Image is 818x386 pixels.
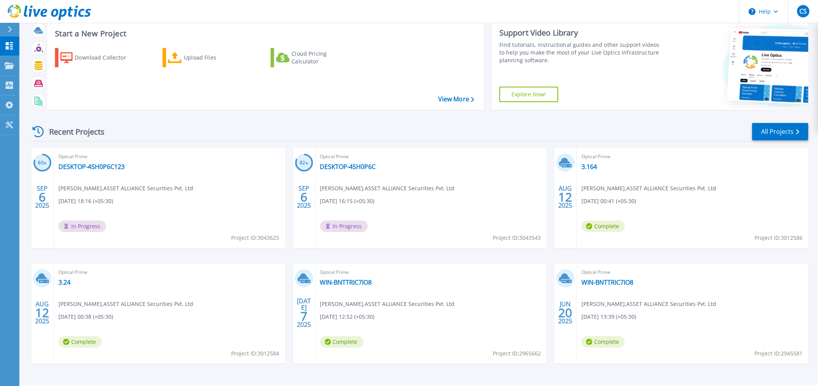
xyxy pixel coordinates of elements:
span: Optical Prime [320,268,542,277]
h3: Start a New Project [55,29,474,38]
span: In Progress [58,220,106,232]
span: 6 [39,194,46,200]
span: [DATE] 12:52 (+05:30) [320,313,375,321]
a: 3.164 [581,163,597,171]
span: % [305,161,308,165]
a: Upload Files [163,48,249,67]
span: Complete [581,220,625,232]
div: SEP 2025 [297,183,311,211]
a: Download Collector [55,48,141,67]
div: Download Collector [75,50,137,65]
div: Recent Projects [30,122,115,141]
div: Find tutorials, instructional guides and other support videos to help you make the most of your L... [499,41,662,64]
span: 6 [300,194,307,200]
div: Upload Files [184,50,246,65]
span: Optical Prime [581,268,804,277]
h3: 82 [295,159,313,167]
span: Project ID: 3043543 [493,234,541,242]
a: DESKTOP-4SH0P6C [320,163,376,171]
span: [DATE] 00:41 (+05:30) [581,197,636,205]
div: AUG 2025 [558,183,573,211]
div: JUN 2025 [558,299,573,327]
div: Support Video Library [499,28,662,38]
span: [PERSON_NAME] , ASSET ALLIANCE Securities Pvt. Ltd [320,300,455,308]
span: 12 [559,194,573,200]
span: % [44,161,46,165]
span: [PERSON_NAME] , ASSET ALLIANCE Securities Pvt. Ltd [58,300,193,308]
span: Complete [581,336,625,348]
a: DESKTOP-4SH0P6C123 [58,163,125,171]
a: Explore Now! [499,87,558,102]
span: Project ID: 3012586 [755,234,803,242]
span: Project ID: 2965662 [493,349,541,358]
div: SEP 2025 [35,183,50,211]
a: WIN-BNTTRIC7IO8 [320,278,372,286]
a: WIN-BNTTRIC7IO8 [581,278,633,286]
span: [DATE] 16:15 (+05:30) [320,197,375,205]
div: [DATE] 2025 [297,299,311,327]
span: Project ID: 3043625 [232,234,280,242]
span: 7 [300,313,307,319]
a: All Projects [752,123,808,140]
span: Optical Prime [320,152,542,161]
span: Optical Prime [58,268,281,277]
span: 20 [559,309,573,316]
span: [DATE] 18:16 (+05:30) [58,197,113,205]
div: Cloud Pricing Calculator [292,50,353,65]
span: Optical Prime [58,152,281,161]
span: [DATE] 00:38 (+05:30) [58,313,113,321]
a: Cloud Pricing Calculator [271,48,357,67]
span: [DATE] 13:39 (+05:30) [581,313,636,321]
a: View More [438,96,474,103]
span: Complete [320,336,364,348]
span: [PERSON_NAME] , ASSET ALLIANCE Securities Pvt. Ltd [581,300,716,308]
span: Project ID: 3012584 [232,349,280,358]
span: In Progress [320,220,368,232]
span: Project ID: 2945581 [755,349,803,358]
span: Complete [58,336,102,348]
span: CS [799,8,807,14]
a: 3.24 [58,278,70,286]
span: Optical Prime [581,152,804,161]
div: AUG 2025 [35,299,50,327]
span: [PERSON_NAME] , ASSET ALLIANCE Securities Pvt. Ltd [320,184,455,193]
h3: 80 [33,159,51,167]
span: [PERSON_NAME] , ASSET ALLIANCE Securities Pvt. Ltd [58,184,193,193]
span: 12 [35,309,49,316]
span: [PERSON_NAME] , ASSET ALLIANCE Securities Pvt. Ltd [581,184,716,193]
